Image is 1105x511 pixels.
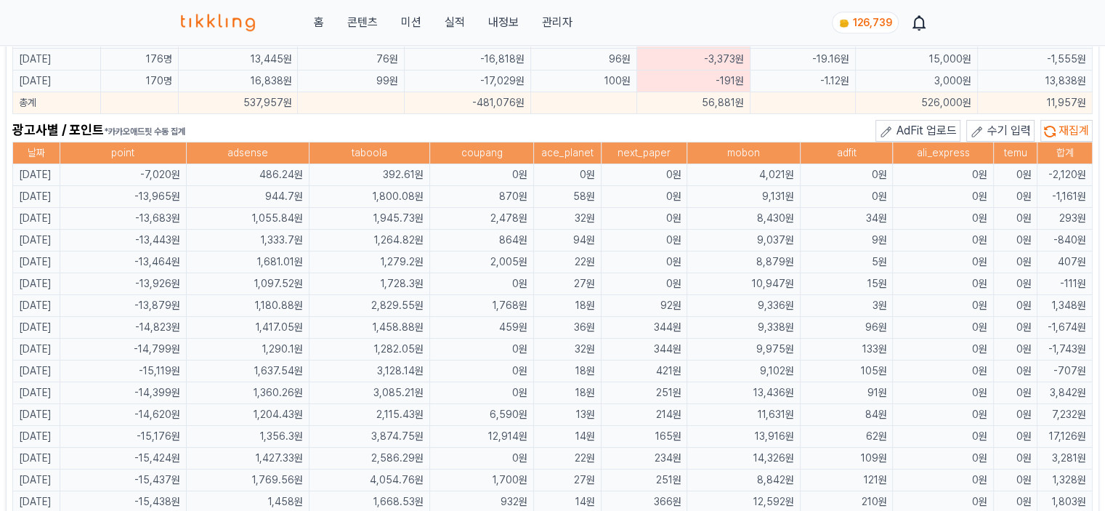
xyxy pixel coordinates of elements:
td: 1,204.43원 [186,404,309,426]
td: 99원 [298,71,404,92]
td: 13원 [533,404,601,426]
td: [DATE] [13,49,101,71]
td: 537,957원 [179,92,298,114]
td: [DATE] [13,404,60,426]
img: 티끌링 [181,14,256,31]
td: 76원 [298,49,404,71]
td: 8,430원 [687,208,800,230]
td: 18원 [533,295,601,317]
td: 0원 [993,448,1037,470]
td: 15,000원 [855,49,977,71]
td: 0원 [893,426,993,448]
td: 0원 [602,252,687,273]
td: 0원 [893,230,993,252]
td: 0원 [893,208,993,230]
td: 1,769.56원 [186,470,309,491]
td: 총계 [13,92,101,114]
td: 1,681.01원 [186,252,309,273]
td: 0원 [430,382,534,404]
td: [DATE] [13,71,101,92]
td: 1,637.54원 [186,361,309,382]
td: 1,264.82원 [309,230,430,252]
td: [DATE] [13,317,60,339]
td: 214원 [602,404,687,426]
td: 3,281원 [1037,448,1093,470]
td: 251원 [602,382,687,404]
td: -14,620원 [60,404,186,426]
th: 합계 [1037,142,1093,164]
td: -707원 [1037,361,1093,382]
td: -13,464원 [60,252,186,273]
td: 0원 [993,186,1037,208]
td: 22원 [533,252,601,273]
td: 344원 [602,339,687,361]
td: [DATE] [13,426,60,448]
td: [DATE] [13,470,60,491]
a: 콘텐츠 [347,14,377,31]
td: 11,957원 [977,92,1092,114]
td: 3,842원 [1037,382,1093,404]
td: 58원 [533,186,601,208]
td: -7,020원 [60,164,186,186]
td: 96원 [800,317,893,339]
td: 0원 [993,295,1037,317]
td: 176명 [101,49,179,71]
td: 9,975원 [687,339,800,361]
span: 수기 입력 [987,124,1031,137]
h2: 광고사별 / 포인트 [12,120,185,142]
td: 11,631원 [687,404,800,426]
td: 27원 [533,273,601,295]
th: mobon [687,142,800,164]
td: 0원 [993,404,1037,426]
td: 91원 [800,382,893,404]
td: 13,445원 [179,49,298,71]
img: coin [838,17,850,29]
a: coin 126,739 [832,12,896,33]
th: taboola [309,142,430,164]
td: 3원 [800,295,893,317]
td: 0원 [893,186,993,208]
td: 6,590원 [430,404,534,426]
td: -16,818원 [404,49,530,71]
td: 1,768원 [430,295,534,317]
td: 234원 [602,448,687,470]
td: 1,279.2원 [309,252,430,273]
th: coupang [430,142,534,164]
span: *카카오애드핏 수동 집계 [104,126,185,137]
td: [DATE] [13,382,60,404]
td: 14원 [533,426,601,448]
td: 0원 [893,339,993,361]
td: -15,119원 [60,361,186,382]
td: 9,037원 [687,230,800,252]
td: 22원 [533,448,601,470]
td: 8,879원 [687,252,800,273]
td: 96원 [530,49,636,71]
button: AdFit 업로드 [875,120,960,142]
td: 13,436원 [687,382,800,404]
td: 392.61원 [309,164,430,186]
td: 0원 [893,295,993,317]
td: 9,338원 [687,317,800,339]
td: -13,879원 [60,295,186,317]
a: 관리자 [541,14,572,31]
span: 재집계 [1059,124,1089,137]
td: 18원 [533,382,601,404]
td: 0원 [893,164,993,186]
button: 미션 [400,14,421,31]
td: [DATE] [13,164,60,186]
td: 1,728.3원 [309,273,430,295]
td: 0원 [602,164,687,186]
td: 2,005원 [430,252,534,273]
th: adfit [800,142,893,164]
td: 0원 [893,404,993,426]
th: next_paper [602,142,687,164]
td: 1,417.05원 [186,317,309,339]
td: 864원 [430,230,534,252]
td: -1,674원 [1037,317,1093,339]
td: 0원 [602,273,687,295]
td: 27원 [533,470,601,491]
td: 0원 [430,361,534,382]
button: 재집계 [1040,120,1093,142]
td: 251원 [602,470,687,491]
td: -2,120원 [1037,164,1093,186]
